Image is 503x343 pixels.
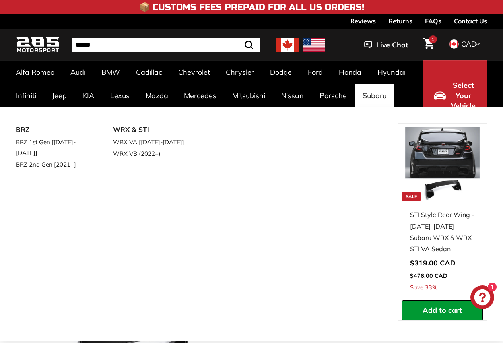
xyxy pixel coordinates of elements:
[176,84,224,107] a: Mercedes
[461,39,476,48] span: CAD
[8,84,44,107] a: Infiniti
[128,60,170,84] a: Cadillac
[16,159,91,170] a: BRZ 2nd Gen [2021+]
[423,60,487,131] button: Select Your Vehicle
[410,258,456,267] span: $319.00 CAD
[402,192,421,201] div: Sale
[376,40,408,50] span: Live Chat
[388,14,412,28] a: Returns
[402,300,483,320] button: Add to cart
[139,2,364,12] h4: 📦 Customs Fees Prepaid for All US Orders!
[102,84,138,107] a: Lexus
[16,123,91,136] a: BRZ
[44,84,75,107] a: Jeep
[419,31,439,58] a: Cart
[16,136,91,159] a: BRZ 1st Gen [[DATE]-[DATE]]
[355,84,394,107] a: Subaru
[454,14,487,28] a: Contact Us
[273,84,312,107] a: Nissan
[138,84,176,107] a: Mazda
[468,285,497,311] inbox-online-store-chat: Shopify online store chat
[300,60,331,84] a: Ford
[423,306,462,315] span: Add to cart
[431,36,434,42] span: 1
[8,60,62,84] a: Alfa Romeo
[425,14,441,28] a: FAQs
[354,35,419,55] button: Live Chat
[170,60,218,84] a: Chevrolet
[93,60,128,84] a: BMW
[16,36,60,54] img: Logo_285_Motorsport_areodynamics_components
[113,123,188,136] a: WRX & STI
[410,272,447,279] span: $476.00 CAD
[450,80,477,111] span: Select Your Vehicle
[410,283,437,293] span: Save 33%
[113,136,188,148] a: WRX VA [[DATE]-[DATE]]
[72,38,260,52] input: Search
[224,84,273,107] a: Mitsubishi
[75,84,102,107] a: KIA
[262,60,300,84] a: Dodge
[312,84,355,107] a: Porsche
[331,60,369,84] a: Honda
[218,60,262,84] a: Chrysler
[410,209,475,255] div: STI Style Rear Wing - [DATE]-[DATE] Subaru WRX & WRX STI VA Sedan
[62,60,93,84] a: Audi
[369,60,414,84] a: Hyundai
[402,124,483,300] a: Sale STI Style Rear Wing - [DATE]-[DATE] Subaru WRX & WRX STI VA Sedan Save 33%
[113,148,188,159] a: WRX VB (2022+)
[350,14,376,28] a: Reviews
